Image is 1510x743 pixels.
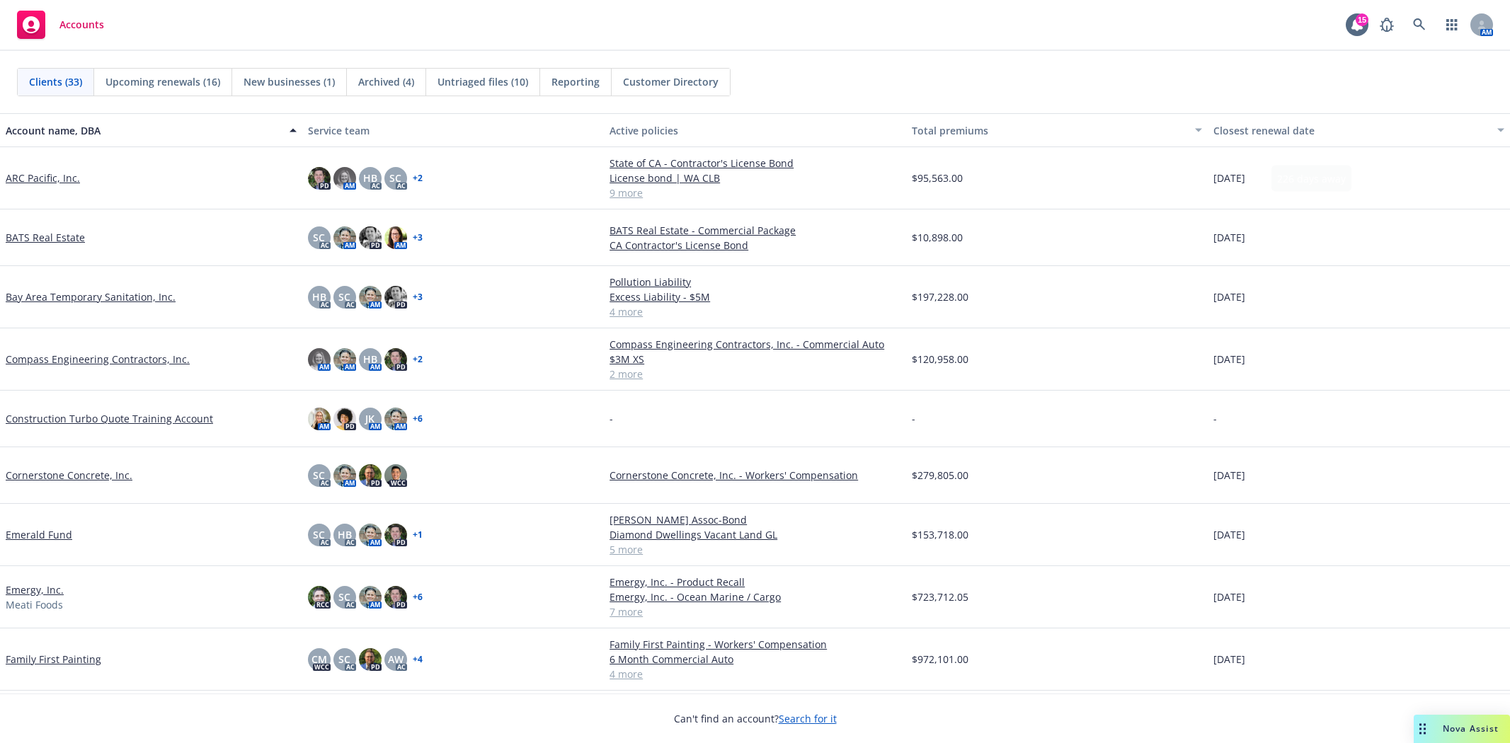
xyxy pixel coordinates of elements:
a: Cornerstone Concrete, Inc. - Workers' Compensation [610,468,900,483]
span: JK [365,411,374,426]
a: Construction Turbo Quote Training Account [6,411,213,426]
a: Accounts [11,5,110,45]
span: - [610,411,613,426]
span: $197,228.00 [912,289,968,304]
span: - [912,411,915,426]
span: Reporting [551,74,600,89]
a: Report a Bug [1373,11,1401,39]
a: + 2 [413,174,423,183]
a: Family First Painting - Workers' Compensation [610,637,900,652]
div: Active policies [610,123,900,138]
a: ARC Pacific, Inc. [6,171,80,185]
img: photo [384,286,407,309]
span: Clients (33) [29,74,82,89]
a: + 3 [413,293,423,301]
a: Diamond Dwellings Vacant Land GL [610,527,900,542]
span: SC [313,527,325,542]
img: photo [359,524,382,546]
div: 15 [1356,13,1368,26]
img: photo [359,648,382,671]
span: [DATE] [1213,289,1245,304]
span: [DATE] [1213,230,1245,245]
img: photo [384,226,407,249]
img: photo [359,226,382,249]
div: Service team [308,123,599,138]
a: $3M XS [610,352,900,367]
span: SC [338,589,350,604]
a: [PERSON_NAME] Assoc-Bond [610,512,900,527]
a: Emergy, Inc. - Product Recall [610,575,900,589]
a: 7 more [610,604,900,619]
img: photo [308,167,331,190]
span: Customer Directory [623,74,719,89]
span: SC [313,468,325,483]
a: + 6 [413,593,423,601]
span: [DATE] [1213,352,1245,367]
span: Meati Foods [6,597,63,612]
span: SC [338,652,350,667]
span: [DATE] [1213,589,1245,604]
a: Switch app [1438,11,1466,39]
span: HB [312,289,326,304]
span: Upcoming renewals (16) [105,74,220,89]
span: [DATE] [1213,652,1245,667]
img: photo [333,464,356,487]
div: Total premiums [912,123,1187,138]
a: Cornerstone Concrete, Inc. [6,468,132,483]
a: BATS Real Estate [6,230,85,245]
a: Family First Painting [6,652,101,667]
a: Search for it [779,712,837,725]
span: SC [338,289,350,304]
a: Pollution Liability [610,275,900,289]
span: $120,958.00 [912,352,968,367]
span: [DATE] [1213,468,1245,483]
span: [DATE] [1213,527,1245,542]
span: $153,718.00 [912,527,968,542]
a: 6 Month Commercial Auto [610,652,900,667]
img: photo [359,286,382,309]
a: Emergy, Inc. - Ocean Marine / Cargo [610,589,900,604]
a: Emergy, Inc. [6,582,64,597]
button: Service team [302,113,605,147]
button: Nova Assist [1414,715,1510,743]
img: photo [359,464,382,487]
span: $95,563.00 [912,171,963,185]
a: + 1 [413,531,423,539]
div: Drag to move [1414,715,1431,743]
img: photo [308,408,331,430]
button: Closest renewal date [1208,113,1510,147]
a: + 2 [413,355,423,364]
img: photo [359,586,382,609]
button: Active policies [604,113,906,147]
img: photo [384,464,407,487]
span: SC [313,230,325,245]
span: AW [388,652,404,667]
a: Compass Engineering Contractors, Inc. - Commercial Auto [610,337,900,352]
a: License bond | WA CLB [610,171,900,185]
button: Total premiums [906,113,1208,147]
span: SC [389,171,401,185]
a: Excess Liability - $5M [610,289,900,304]
a: 4 more [610,304,900,319]
img: photo [333,167,356,190]
a: + 6 [413,415,423,423]
a: Search [1405,11,1434,39]
img: photo [333,408,356,430]
span: New businesses (1) [244,74,335,89]
img: photo [384,586,407,609]
span: Nova Assist [1443,722,1499,735]
a: + 4 [413,655,423,664]
span: $723,712.05 [912,589,968,604]
img: photo [308,348,331,371]
span: Archived (4) [358,74,414,89]
span: Can't find an account? [674,711,837,726]
span: Untriaged files (10) [437,74,528,89]
span: HB [338,527,352,542]
span: [DATE] [1213,171,1245,185]
span: HB [363,352,377,367]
